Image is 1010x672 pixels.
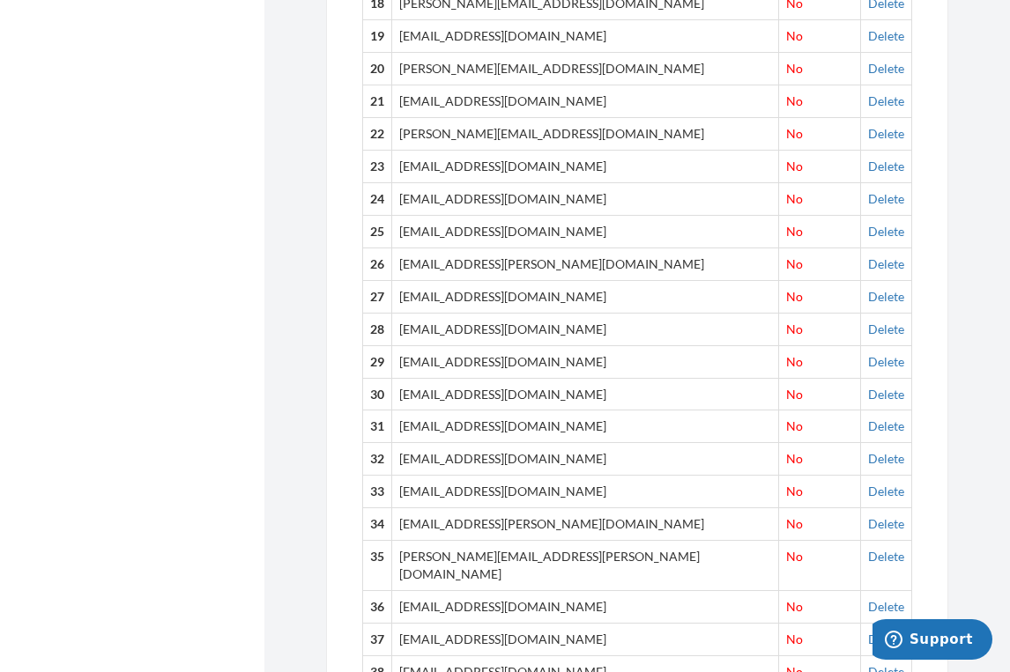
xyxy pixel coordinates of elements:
span: No [786,354,803,369]
a: Delete [868,61,904,76]
span: No [786,224,803,239]
td: [EMAIL_ADDRESS][DOMAIN_NAME] [392,150,779,182]
th: 28 [363,313,392,345]
td: [EMAIL_ADDRESS][PERSON_NAME][DOMAIN_NAME] [392,508,779,541]
span: No [786,516,803,531]
td: [EMAIL_ADDRESS][PERSON_NAME][DOMAIN_NAME] [392,247,779,280]
th: 33 [363,476,392,508]
a: Delete [868,224,904,239]
span: No [786,159,803,174]
th: 21 [363,85,392,117]
td: [EMAIL_ADDRESS][DOMAIN_NAME] [392,443,779,476]
span: No [786,321,803,336]
a: Delete [868,599,904,614]
th: 27 [363,280,392,313]
td: [EMAIL_ADDRESS][DOMAIN_NAME] [392,313,779,345]
a: Delete [868,256,904,271]
span: No [786,451,803,466]
span: No [786,289,803,304]
td: [PERSON_NAME][EMAIL_ADDRESS][DOMAIN_NAME] [392,117,779,150]
a: Delete [868,549,904,564]
th: 34 [363,508,392,541]
th: 25 [363,215,392,247]
a: Delete [868,321,904,336]
td: [EMAIL_ADDRESS][DOMAIN_NAME] [392,591,779,624]
a: Delete [868,354,904,369]
th: 26 [363,247,392,280]
td: [PERSON_NAME][EMAIL_ADDRESS][PERSON_NAME][DOMAIN_NAME] [392,541,779,591]
a: Delete [868,28,904,43]
span: No [786,28,803,43]
th: 36 [363,591,392,624]
th: 23 [363,150,392,182]
a: Delete [868,387,904,402]
iframe: Opens a widget where you can chat to one of our agents [873,619,992,663]
span: No [786,256,803,271]
a: Delete [868,191,904,206]
span: No [786,484,803,498]
span: No [786,93,803,108]
a: Delete [868,159,904,174]
td: [EMAIL_ADDRESS][DOMAIN_NAME] [392,19,779,52]
span: No [786,191,803,206]
td: [EMAIL_ADDRESS][DOMAIN_NAME] [392,215,779,247]
span: No [786,599,803,614]
span: No [786,418,803,433]
td: [EMAIL_ADDRESS][DOMAIN_NAME] [392,182,779,215]
th: 30 [363,378,392,410]
th: 32 [363,443,392,476]
span: No [786,549,803,564]
span: No [786,126,803,141]
a: Delete [868,126,904,141]
span: No [786,631,803,646]
th: 24 [363,182,392,215]
th: 29 [363,345,392,378]
a: Delete [868,451,904,466]
td: [EMAIL_ADDRESS][DOMAIN_NAME] [392,624,779,656]
th: 37 [363,624,392,656]
td: [PERSON_NAME][EMAIL_ADDRESS][DOMAIN_NAME] [392,52,779,85]
td: [EMAIL_ADDRESS][DOMAIN_NAME] [392,85,779,117]
td: [EMAIL_ADDRESS][DOMAIN_NAME] [392,410,779,443]
td: [EMAIL_ADDRESS][DOMAIN_NAME] [392,345,779,378]
td: [EMAIL_ADDRESS][DOMAIN_NAME] [392,476,779,508]
td: [EMAIL_ADDRESS][DOMAIN_NAME] [392,280,779,313]
a: Delete [868,631,904,646]
a: Delete [868,289,904,304]
th: 35 [363,541,392,591]
a: Delete [868,93,904,108]
td: [EMAIL_ADDRESS][DOMAIN_NAME] [392,378,779,410]
th: 31 [363,410,392,443]
a: Delete [868,484,904,498]
a: Delete [868,418,904,433]
a: Delete [868,516,904,531]
span: No [786,387,803,402]
span: No [786,61,803,76]
th: 20 [363,52,392,85]
th: 22 [363,117,392,150]
th: 19 [363,19,392,52]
